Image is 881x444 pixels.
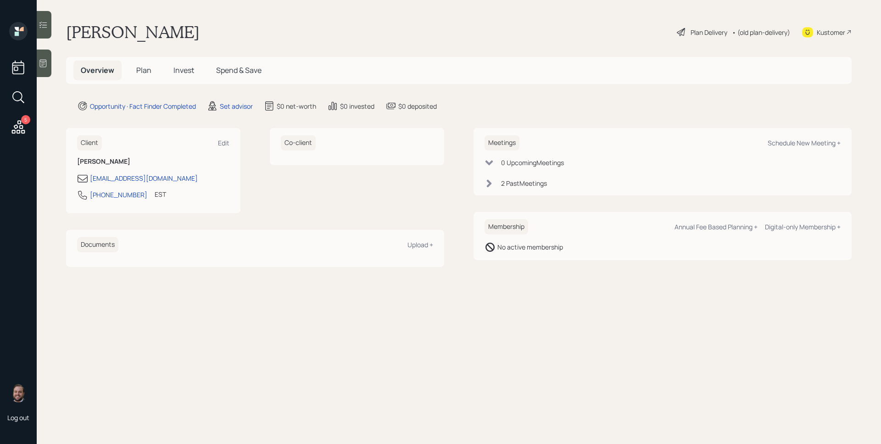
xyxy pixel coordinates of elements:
[277,101,316,111] div: $0 net-worth
[90,190,147,200] div: [PHONE_NUMBER]
[691,28,727,37] div: Plan Delivery
[216,65,262,75] span: Spend & Save
[501,178,547,188] div: 2 Past Meeting s
[77,135,102,150] h6: Client
[220,101,253,111] div: Set advisor
[81,65,114,75] span: Overview
[398,101,437,111] div: $0 deposited
[90,173,198,183] div: [EMAIL_ADDRESS][DOMAIN_NAME]
[218,139,229,147] div: Edit
[136,65,151,75] span: Plan
[340,101,374,111] div: $0 invested
[501,158,564,167] div: 0 Upcoming Meeting s
[155,189,166,199] div: EST
[497,242,563,252] div: No active membership
[675,222,758,231] div: Annual Fee Based Planning +
[817,28,845,37] div: Kustomer
[90,101,196,111] div: Opportunity · Fact Finder Completed
[173,65,194,75] span: Invest
[281,135,316,150] h6: Co-client
[765,222,841,231] div: Digital-only Membership +
[485,219,528,234] h6: Membership
[768,139,841,147] div: Schedule New Meeting +
[66,22,200,42] h1: [PERSON_NAME]
[485,135,519,150] h6: Meetings
[407,240,433,249] div: Upload +
[9,384,28,402] img: james-distasi-headshot.png
[77,158,229,166] h6: [PERSON_NAME]
[7,413,29,422] div: Log out
[732,28,790,37] div: • (old plan-delivery)
[77,237,118,252] h6: Documents
[21,115,30,124] div: 5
